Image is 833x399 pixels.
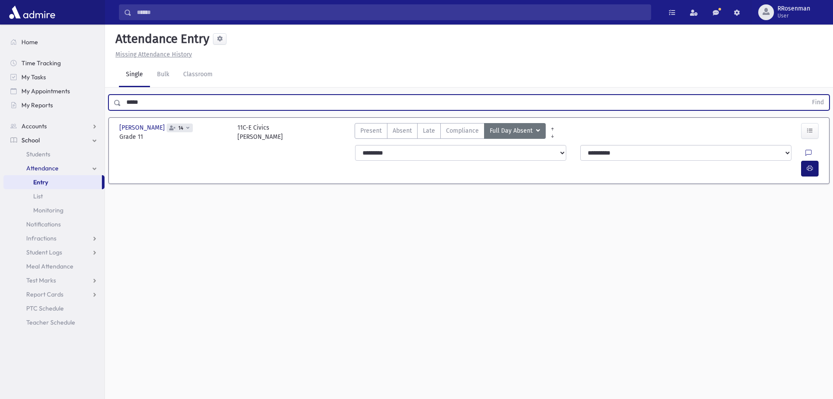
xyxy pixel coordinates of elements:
span: Infractions [26,234,56,242]
span: School [21,136,40,144]
span: Report Cards [26,290,63,298]
button: Find [807,95,829,110]
a: Entry [3,175,102,189]
span: Entry [33,178,48,186]
span: Absent [393,126,412,135]
span: Attendance [26,164,59,172]
a: My Appointments [3,84,105,98]
a: Test Marks [3,273,105,287]
a: Monitoring [3,203,105,217]
div: 11C-E Civics [PERSON_NAME] [237,123,283,141]
span: Time Tracking [21,59,61,67]
a: Meal Attendance [3,259,105,273]
a: Infractions [3,231,105,245]
h5: Attendance Entry [112,32,209,46]
a: Student Logs [3,245,105,259]
input: Search [132,4,651,20]
span: Accounts [21,122,47,130]
span: 14 [177,125,185,131]
span: Grade 11 [119,132,229,141]
a: List [3,189,105,203]
span: Teacher Schedule [26,318,75,326]
a: Report Cards [3,287,105,301]
span: Students [26,150,50,158]
span: Present [360,126,382,135]
span: Full Day Absent [490,126,534,136]
a: Bulk [150,63,176,87]
span: My Appointments [21,87,70,95]
span: RRosenman [777,5,810,12]
a: Missing Attendance History [112,51,192,58]
span: My Tasks [21,73,46,81]
span: Student Logs [26,248,62,256]
a: PTC Schedule [3,301,105,315]
a: Time Tracking [3,56,105,70]
a: My Tasks [3,70,105,84]
span: PTC Schedule [26,304,64,312]
span: My Reports [21,101,53,109]
a: Attendance [3,161,105,175]
a: Home [3,35,105,49]
div: AttTypes [355,123,546,141]
a: My Reports [3,98,105,112]
a: Students [3,147,105,161]
span: List [33,192,43,200]
span: Home [21,38,38,46]
a: Teacher Schedule [3,315,105,329]
img: AdmirePro [7,4,57,21]
u: Missing Attendance History [115,51,192,58]
span: Compliance [446,126,479,135]
span: Late [423,126,435,135]
a: Single [119,63,150,87]
a: Notifications [3,217,105,231]
span: Monitoring [33,206,63,214]
span: [PERSON_NAME] [119,123,167,132]
button: Full Day Absent [484,123,546,139]
span: Notifications [26,220,61,228]
a: Classroom [176,63,220,87]
span: User [777,12,810,19]
a: School [3,133,105,147]
a: Accounts [3,119,105,133]
span: Meal Attendance [26,262,73,270]
span: Test Marks [26,276,56,284]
